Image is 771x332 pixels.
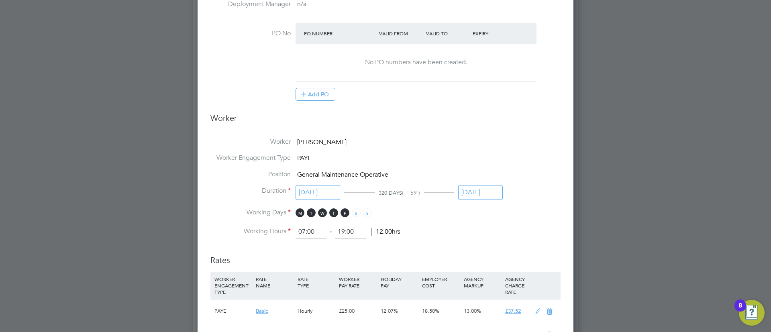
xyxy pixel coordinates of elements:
[402,189,420,196] span: ( + 59 )
[381,308,398,314] span: 12.07%
[304,58,528,67] div: No PO numbers have been created.
[371,228,400,236] span: 12.00hrs
[210,208,291,217] label: Working Days
[254,272,295,293] div: RATE NAME
[296,185,340,200] input: Select one
[210,247,561,265] h3: Rates
[297,154,311,162] span: PAYE
[503,272,531,299] div: AGENCY CHARGE RATE
[505,308,521,314] span: £37.52
[210,29,291,38] label: PO No
[210,227,291,236] label: Working Hours
[296,272,337,293] div: RATE TYPE
[296,225,326,239] input: 08:00
[210,170,291,179] label: Position
[328,228,333,236] span: ‐
[296,88,335,101] button: Add PO
[464,308,481,314] span: 13.00%
[424,26,471,41] div: Valid To
[210,138,291,146] label: Worker
[296,299,337,323] div: Hourly
[335,225,366,239] input: 17:00
[379,272,420,293] div: HOLIDAY PAY
[210,154,291,162] label: Worker Engagement Type
[307,208,316,217] span: T
[210,113,561,130] h3: Worker
[738,306,742,316] div: 8
[739,300,765,326] button: Open Resource Center, 8 new notifications
[256,308,268,314] span: Basic
[341,208,349,217] span: F
[379,189,402,196] span: 320 DAYS
[363,208,372,217] span: S
[420,272,461,293] div: EMPLOYER COST
[352,208,361,217] span: S
[318,208,327,217] span: W
[471,26,518,41] div: Expiry
[212,299,254,323] div: PAYE
[377,26,424,41] div: Valid From
[337,272,378,293] div: WORKER PAY RATE
[210,187,291,195] label: Duration
[212,272,254,299] div: WORKER ENGAGEMENT TYPE
[337,299,378,323] div: £25.00
[297,138,347,146] span: [PERSON_NAME]
[302,26,377,41] div: PO Number
[329,208,338,217] span: T
[297,171,388,179] span: General Maintenance Operative
[422,308,439,314] span: 18.50%
[458,185,503,200] input: Select one
[296,208,304,217] span: M
[462,272,503,293] div: AGENCY MARKUP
